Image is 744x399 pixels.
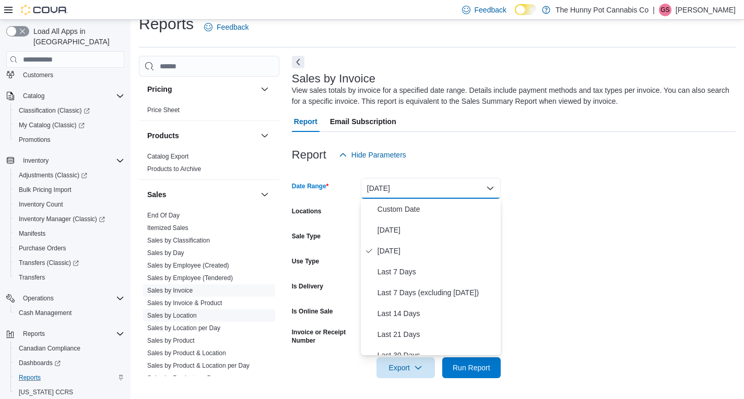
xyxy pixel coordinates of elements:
[330,111,396,132] span: Email Subscription
[147,299,222,307] a: Sales by Invoice & Product
[383,357,429,378] span: Export
[15,271,49,284] a: Transfers
[147,311,197,320] span: Sales by Location
[377,286,497,299] span: Last 7 Days (excluding [DATE])
[147,211,180,220] span: End Of Day
[29,26,124,47] span: Load All Apps in [GEOGRAPHIC_DATA]
[147,189,256,200] button: Sales
[15,386,124,398] span: Washington CCRS
[292,232,321,240] label: Sale Type
[19,171,87,179] span: Adjustments (Classic)
[147,249,184,257] a: Sales by Day
[147,324,220,332] span: Sales by Location per Day
[377,265,497,278] span: Last 7 Days
[10,118,128,132] a: My Catalog (Classic)
[15,342,124,355] span: Canadian Compliance
[200,17,253,38] a: Feedback
[147,349,226,357] span: Sales by Product & Location
[10,341,128,356] button: Canadian Compliance
[453,362,490,373] span: Run Report
[147,165,201,173] a: Products to Archive
[377,307,497,320] span: Last 14 Days
[15,257,124,269] span: Transfers (Classic)
[292,149,326,161] h3: Report
[292,85,730,107] div: View sales totals by invoice for a specified date range. Details include payment methods and tax ...
[292,328,357,345] label: Invoice or Receipt Number
[19,273,45,282] span: Transfers
[147,153,188,160] a: Catalog Export
[15,169,91,182] a: Adjustments (Classic)
[15,371,45,384] a: Reports
[292,307,333,316] label: Is Online Sale
[15,227,124,240] span: Manifests
[15,271,124,284] span: Transfers
[19,69,57,81] a: Customers
[147,312,197,319] a: Sales by Location
[15,184,124,196] span: Bulk Pricing Import
[292,72,375,85] h3: Sales by Invoice
[2,327,128,341] button: Reports
[19,106,90,115] span: Classification (Classic)
[147,106,180,114] span: Price Sheet
[19,328,124,340] span: Reports
[442,357,501,378] button: Run Report
[660,4,669,16] span: GS
[19,292,58,305] button: Operations
[515,4,537,15] input: Dark Mode
[659,4,671,16] div: Gabi Sampaio
[139,104,279,120] div: Pricing
[147,287,193,294] a: Sales by Invoice
[15,386,77,398] a: [US_STATE] CCRS
[139,150,279,179] div: Products
[147,337,195,344] a: Sales by Product
[19,215,105,223] span: Inventory Manager (Classic)
[19,388,73,396] span: [US_STATE] CCRS
[19,90,49,102] button: Catalog
[139,14,194,34] h1: Reports
[19,154,53,167] button: Inventory
[361,178,501,199] button: [DATE]
[10,197,128,212] button: Inventory Count
[475,5,506,15] span: Feedback
[15,104,124,117] span: Classification (Classic)
[10,270,128,285] button: Transfers
[10,256,128,270] a: Transfers (Classic)
[377,203,497,215] span: Custom Date
[19,359,61,367] span: Dashboards
[377,224,497,236] span: [DATE]
[10,356,128,370] a: Dashboards
[147,299,222,307] span: Sales by Invoice & Product
[15,371,124,384] span: Reports
[19,373,41,382] span: Reports
[15,184,76,196] a: Bulk Pricing Import
[258,129,271,142] button: Products
[147,261,229,270] span: Sales by Employee (Created)
[147,130,256,141] button: Products
[361,199,501,355] div: Select listbox
[147,274,233,282] span: Sales by Employee (Tendered)
[19,121,85,129] span: My Catalog (Classic)
[19,344,80,353] span: Canadian Compliance
[15,119,89,131] a: My Catalog (Classic)
[147,224,188,232] a: Itemized Sales
[2,67,128,82] button: Customers
[15,242,124,255] span: Purchase Orders
[15,134,55,146] a: Promotions
[147,349,226,357] a: Sales by Product & Location
[15,242,70,255] a: Purchase Orders
[351,150,406,160] span: Hide Parameters
[147,237,210,244] a: Sales by Classification
[15,307,124,319] span: Cash Management
[147,236,210,245] span: Sales by Classification
[556,4,648,16] p: The Hunny Pot Cannabis Co
[19,68,124,81] span: Customers
[15,227,50,240] a: Manifests
[653,4,655,16] p: |
[258,83,271,95] button: Pricing
[147,361,250,370] span: Sales by Product & Location per Day
[376,357,435,378] button: Export
[377,349,497,361] span: Last 30 Days
[292,207,322,215] label: Locations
